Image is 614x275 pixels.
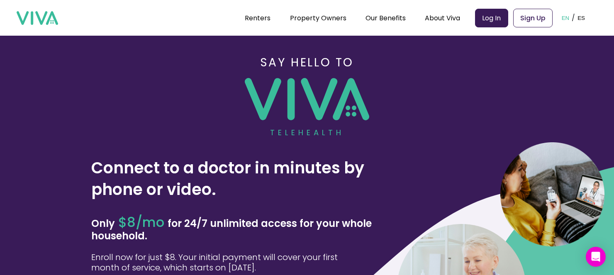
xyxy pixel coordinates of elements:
img: Viva logo [245,78,369,120]
a: Sign Up [513,9,553,27]
p: Only for 24/7 unlimited access for your whole household. [91,216,394,242]
div: Our Benefits [365,7,406,28]
img: viva [17,11,58,25]
button: ES [575,5,587,31]
span: $8/mo [115,213,168,231]
a: Log In [475,9,508,27]
div: Open Intercom Messenger [586,247,606,267]
p: / [572,12,575,24]
a: Property Owners [290,13,346,23]
img: landlord holding key [500,142,604,246]
h3: SAY HELLO TO [260,54,354,71]
p: Enroll now for just $8. Your initial payment will cover your first month of service, which starts... [91,252,348,273]
button: EN [559,5,572,31]
h3: TELEHEALTH [270,127,344,138]
h3: Connect to a doctor in minutes by phone or video. [91,157,394,200]
a: Renters [245,13,270,23]
div: About Viva [425,7,460,28]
